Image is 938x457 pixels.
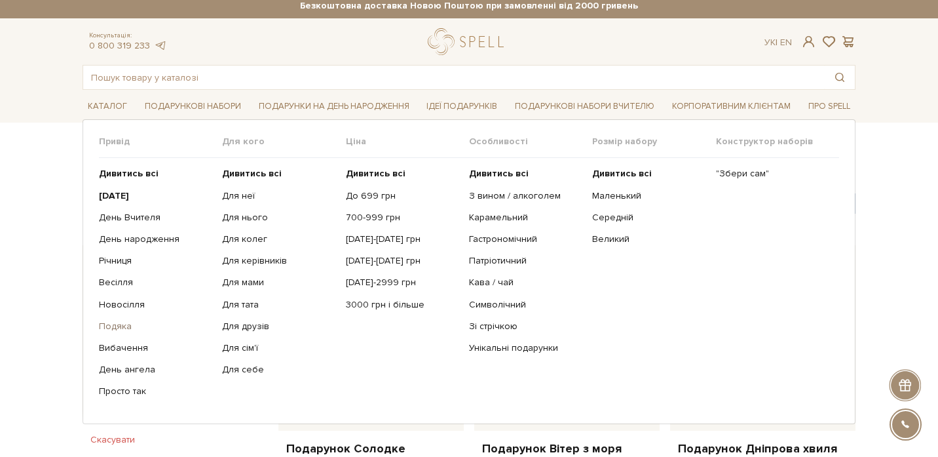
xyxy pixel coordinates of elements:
[421,96,502,117] a: Ідеї подарунків
[803,96,855,117] a: Про Spell
[153,40,166,51] a: telegram
[592,168,652,179] b: Дивитись всі
[222,342,335,354] a: Для сім'ї
[99,190,212,202] a: [DATE]
[667,96,796,117] a: Корпоративним клієнтам
[222,190,335,202] a: Для неї
[482,441,652,456] a: Подарунок Вітер з моря
[776,37,778,48] span: |
[222,277,335,288] a: Для мами
[222,364,335,376] a: Для себе
[469,190,582,202] a: З вином / алкоголем
[99,168,159,179] b: Дивитись всі
[99,168,212,180] a: Дивитись всі
[346,233,459,245] a: [DATE]-[DATE] грн
[469,277,582,288] a: Кава / чай
[99,212,212,224] a: День Вчителя
[89,40,150,51] a: 0 800 319 233
[469,233,582,245] a: Гастрономічний
[99,321,212,332] a: Подяка
[592,190,705,202] a: Маленький
[83,119,855,424] div: Каталог
[99,255,212,267] a: Річниця
[89,31,166,40] span: Консультація:
[99,364,212,376] a: День ангела
[469,168,529,179] b: Дивитись всі
[99,386,212,397] a: Просто так
[510,95,660,117] a: Подарункові набори Вчителю
[592,212,705,224] a: Середній
[83,66,825,89] input: Пошук товару у каталозі
[346,277,459,288] a: [DATE]-2999 грн
[222,299,335,311] a: Для тата
[825,66,855,89] button: Пошук товару у каталозі
[469,342,582,354] a: Унікальні подарунки
[99,136,222,148] span: Привід
[469,136,592,148] span: Особливості
[764,37,792,49] div: Ук
[592,168,705,180] a: Дивитись всі
[469,255,582,267] a: Патріотичний
[346,190,459,202] a: До 699 грн
[222,255,335,267] a: Для керівників
[99,233,212,245] a: День народження
[346,299,459,311] a: 3000 грн і більше
[346,212,459,224] a: 700-999 грн
[222,212,335,224] a: Для нього
[222,233,335,245] a: Для колег
[428,28,510,55] a: logo
[83,429,143,450] button: Скасувати
[99,190,129,201] b: [DATE]
[716,168,829,180] a: "Збери сам"
[469,212,582,224] a: Карамельний
[592,136,715,148] span: Розмір набору
[222,168,282,179] b: Дивитись всі
[222,168,335,180] a: Дивитись всі
[346,168,459,180] a: Дивитись всі
[99,277,212,288] a: Весілля
[99,299,212,311] a: Новосілля
[83,96,132,117] a: Каталог
[678,441,848,456] a: Подарунок Дніпрова хвиля
[253,96,415,117] a: Подарунки на День народження
[716,136,839,148] span: Конструктор наборів
[592,233,705,245] a: Великий
[99,342,212,354] a: Вибачення
[469,321,582,332] a: Зі стрічкою
[469,168,582,180] a: Дивитись всі
[780,37,792,48] a: En
[346,255,459,267] a: [DATE]-[DATE] грн
[222,136,345,148] span: Для кого
[346,136,469,148] span: Ціна
[469,299,582,311] a: Символічний
[140,96,246,117] a: Подарункові набори
[222,321,335,332] a: Для друзів
[346,168,405,179] b: Дивитись всі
